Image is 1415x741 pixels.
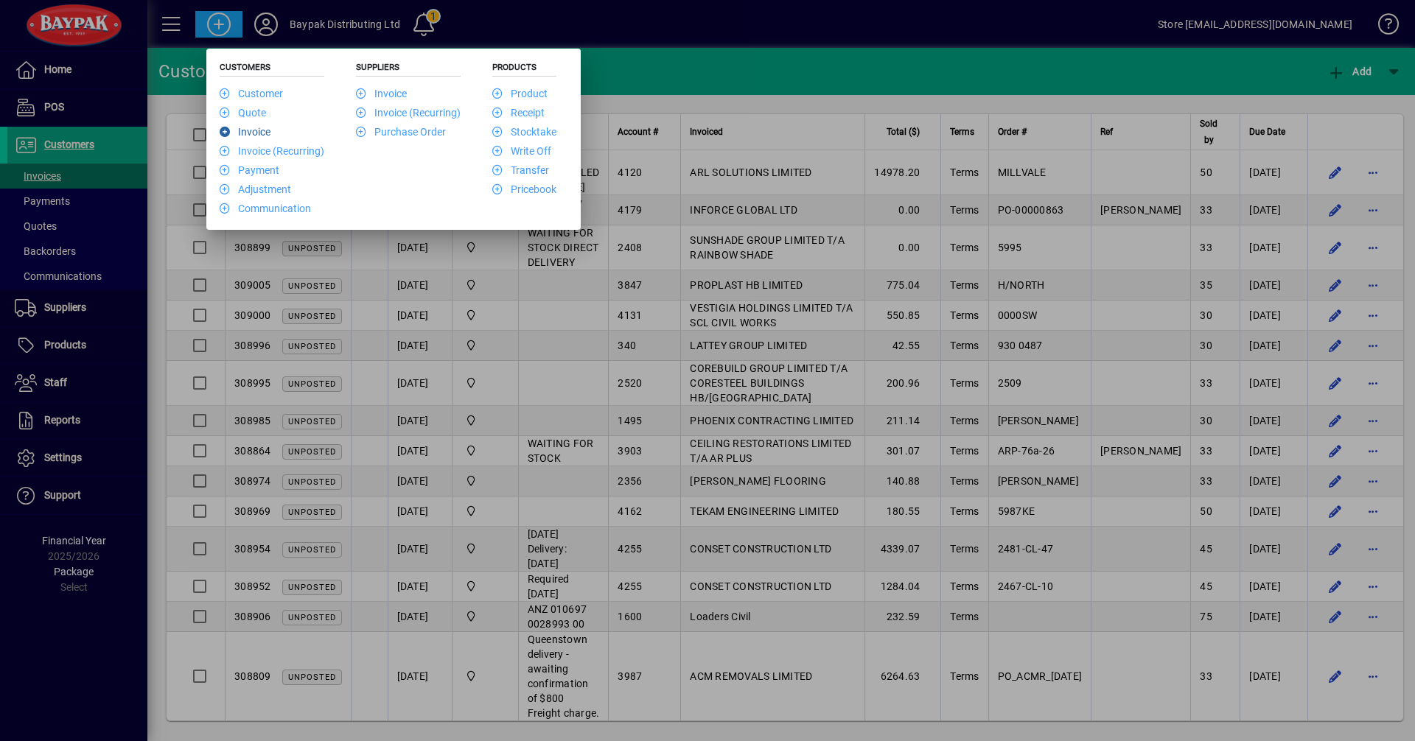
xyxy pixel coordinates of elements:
[492,62,556,77] h5: Products
[492,126,556,138] a: Stocktake
[220,145,324,157] a: Invoice (Recurring)
[220,62,324,77] h5: Customers
[220,107,266,119] a: Quote
[220,88,283,99] a: Customer
[356,88,407,99] a: Invoice
[356,62,461,77] h5: Suppliers
[492,183,556,195] a: Pricebook
[220,183,291,195] a: Adjustment
[492,164,549,176] a: Transfer
[220,164,279,176] a: Payment
[356,126,446,138] a: Purchase Order
[220,126,270,138] a: Invoice
[356,107,461,119] a: Invoice (Recurring)
[220,203,311,214] a: Communication
[492,107,545,119] a: Receipt
[492,88,548,99] a: Product
[492,145,551,157] a: Write Off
